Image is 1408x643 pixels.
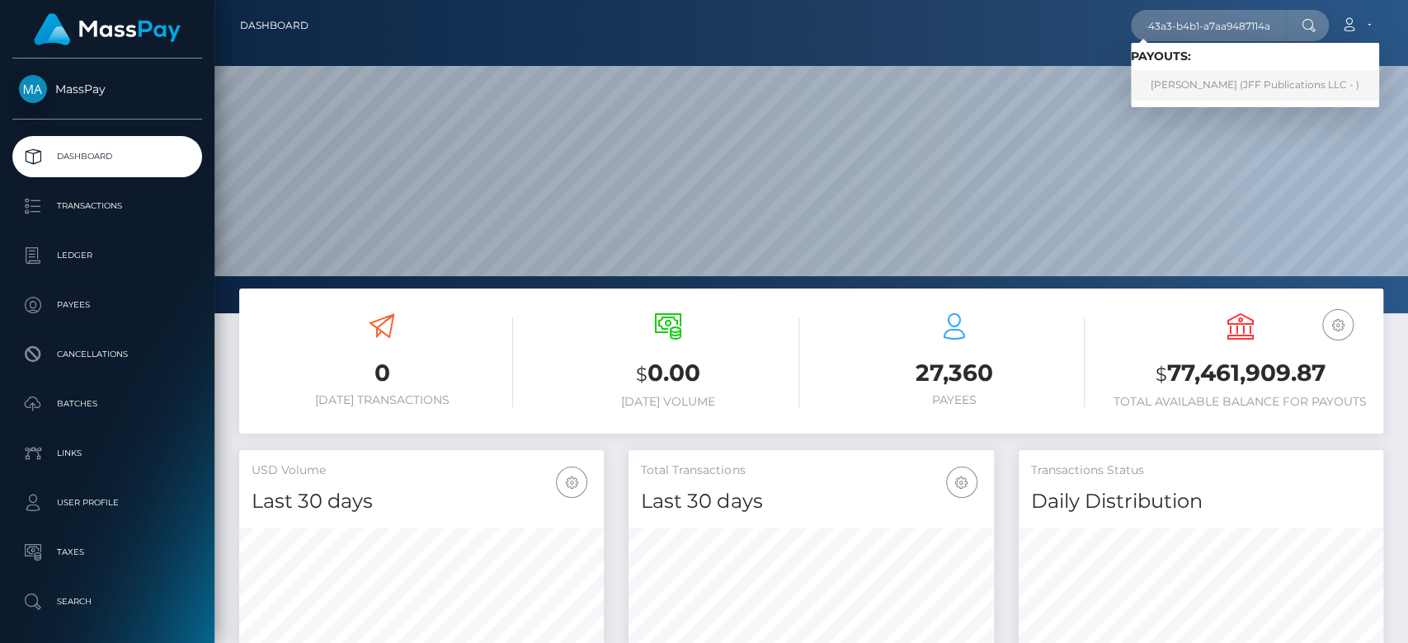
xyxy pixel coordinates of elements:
input: Search... [1131,10,1286,41]
a: Batches [12,383,202,425]
h6: Payouts: [1131,49,1379,63]
h4: Last 30 days [641,487,981,516]
img: MassPay [19,75,47,103]
h6: Payees [824,393,1085,407]
p: Links [19,441,195,466]
p: Payees [19,293,195,317]
h3: 77,461,909.87 [1109,357,1371,391]
a: Payees [12,284,202,326]
p: Ledger [19,243,195,268]
a: Transactions [12,185,202,227]
p: User Profile [19,490,195,515]
p: Transactions [19,194,195,218]
small: $ [636,363,647,386]
p: Batches [19,392,195,416]
h6: Total Available Balance for Payouts [1109,395,1371,409]
p: Search [19,589,195,614]
h6: [DATE] Transactions [252,393,513,407]
h3: 0.00 [538,357,799,391]
p: Taxes [19,540,195,565]
h4: Daily Distribution [1031,487,1371,516]
p: Dashboard [19,144,195,169]
small: $ [1156,363,1167,386]
img: MassPay Logo [34,13,181,45]
a: Dashboard [12,136,202,177]
h5: Total Transactions [641,462,981,479]
h3: 27,360 [824,357,1085,389]
h3: 0 [252,357,513,389]
a: Links [12,433,202,474]
p: Cancellations [19,342,195,367]
a: Cancellations [12,334,202,375]
h4: Last 30 days [252,487,591,516]
a: Taxes [12,532,202,573]
h5: USD Volume [252,462,591,479]
a: User Profile [12,482,202,523]
h5: Transactions Status [1031,462,1371,479]
a: Search [12,581,202,622]
span: MassPay [12,82,202,96]
a: Dashboard [240,8,308,43]
a: Ledger [12,235,202,276]
a: [PERSON_NAME] (JFF Publications LLC - ) [1131,70,1379,101]
h6: [DATE] Volume [538,395,799,409]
